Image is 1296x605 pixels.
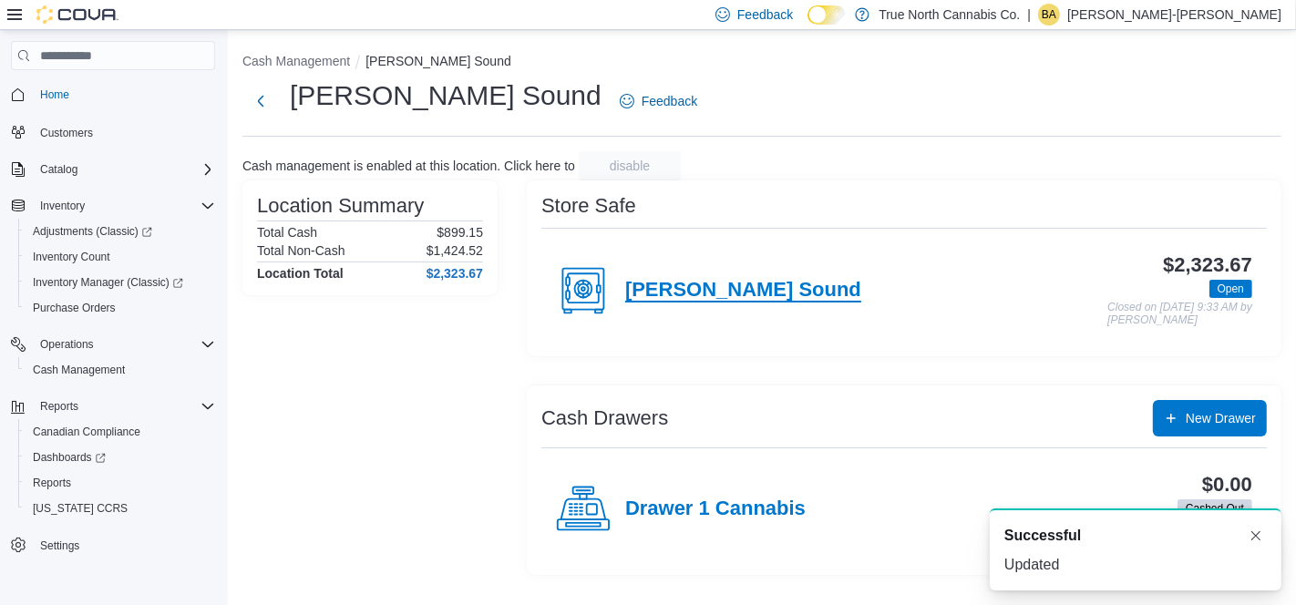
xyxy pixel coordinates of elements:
button: [US_STATE] CCRS [18,496,222,521]
span: Reports [40,399,78,414]
button: Operations [33,333,101,355]
h3: $2,323.67 [1163,254,1252,276]
span: Operations [33,333,215,355]
p: Closed on [DATE] 9:33 AM by [PERSON_NAME] [1107,302,1252,326]
span: Successful [1004,525,1081,547]
button: Customers [4,118,222,145]
a: Feedback [612,83,705,119]
span: Open [1218,281,1244,297]
h6: Total Cash [257,225,317,240]
span: Purchase Orders [33,301,116,315]
button: Dismiss toast [1245,525,1267,547]
span: Customers [40,126,93,140]
span: Canadian Compliance [26,421,215,443]
a: Dashboards [26,446,113,468]
span: Washington CCRS [26,497,215,519]
span: Catalog [40,162,77,177]
a: Adjustments (Classic) [26,220,159,242]
span: Dashboards [26,446,215,468]
span: disable [610,157,650,175]
span: Purchase Orders [26,297,215,319]
span: Home [40,87,69,102]
span: [US_STATE] CCRS [33,501,128,516]
img: Cova [36,5,118,24]
button: Reports [4,394,222,419]
a: Purchase Orders [26,297,123,319]
button: Home [4,81,222,108]
span: Open [1209,280,1252,298]
button: Reports [33,395,86,417]
p: Cash management is enabled at this location. Click here to [242,159,575,173]
button: disable [579,151,681,180]
span: Inventory Manager (Classic) [33,275,183,290]
a: Dashboards [18,445,222,470]
span: Home [33,83,215,106]
h3: Cash Drawers [541,407,668,429]
button: Inventory Count [18,244,222,270]
span: Inventory Manager (Classic) [26,272,215,293]
span: Dark Mode [807,25,808,26]
button: Catalog [33,159,85,180]
span: Feedback [642,92,697,110]
p: $1,424.52 [427,243,483,258]
p: [PERSON_NAME]-[PERSON_NAME] [1067,4,1281,26]
h3: Location Summary [257,195,424,217]
span: Operations [40,337,94,352]
span: Cash Management [26,359,215,381]
a: Settings [33,535,87,557]
span: BA [1042,4,1056,26]
a: Inventory Manager (Classic) [26,272,190,293]
span: Feedback [737,5,793,24]
a: Home [33,84,77,106]
span: Cash Management [33,363,125,377]
a: Inventory Count [26,246,118,268]
p: | [1027,4,1031,26]
button: Cash Management [242,54,350,68]
span: Adjustments (Classic) [26,220,215,242]
span: Settings [40,538,79,553]
button: Inventory [4,193,222,219]
button: Canadian Compliance [18,419,222,445]
h3: Store Safe [541,195,636,217]
button: Settings [4,532,222,559]
span: Catalog [33,159,215,180]
p: True North Cannabis Co. [879,4,1020,26]
a: Customers [33,122,100,144]
span: Dashboards [33,450,106,465]
button: Operations [4,332,222,357]
button: New Drawer [1153,400,1267,436]
span: New Drawer [1186,409,1256,427]
a: Cash Management [26,359,132,381]
button: [PERSON_NAME] Sound [365,54,511,68]
button: Catalog [4,157,222,182]
span: Reports [33,395,215,417]
h1: [PERSON_NAME] Sound [290,77,602,114]
span: Inventory [33,195,215,217]
span: Reports [26,472,215,494]
span: Reports [33,476,71,490]
h6: Total Non-Cash [257,243,345,258]
span: Adjustments (Classic) [33,224,152,239]
h4: $2,323.67 [427,266,483,281]
div: Brey-Anna Boddy [1038,4,1060,26]
span: Inventory [40,199,85,213]
h4: [PERSON_NAME] Sound [625,279,861,302]
a: Adjustments (Classic) [18,219,222,244]
p: $899.15 [437,225,483,240]
span: Settings [33,534,215,557]
a: Inventory Manager (Classic) [18,270,222,295]
h3: $0.00 [1202,474,1252,496]
button: Cash Management [18,357,222,383]
nav: An example of EuiBreadcrumbs [242,52,1281,74]
h4: Drawer 1 Cannabis [625,497,806,521]
a: Reports [26,472,78,494]
span: Customers [33,120,215,143]
button: Purchase Orders [18,295,222,321]
button: Next [242,83,279,119]
button: Inventory [33,195,92,217]
a: [US_STATE] CCRS [26,497,135,519]
span: Inventory Count [33,250,110,264]
span: Inventory Count [26,246,215,268]
div: Notification [1004,525,1267,547]
input: Dark Mode [807,5,846,25]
